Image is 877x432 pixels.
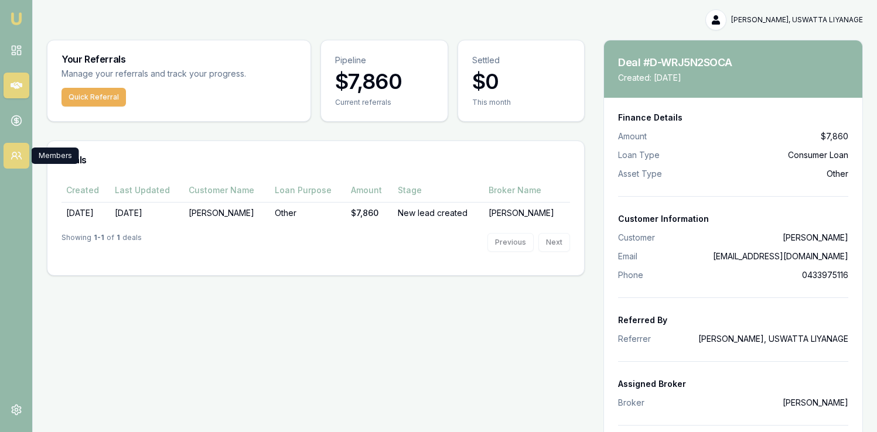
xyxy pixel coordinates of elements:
[472,98,571,107] div: This month
[393,202,484,224] td: New lead created
[783,232,848,244] dd: [PERSON_NAME]
[783,397,848,409] dd: [PERSON_NAME]
[94,233,104,252] strong: 1 - 1
[351,207,388,219] div: $7,860
[335,70,434,93] h3: $7,860
[62,88,126,107] button: Quick Referral
[62,202,110,224] td: [DATE]
[827,168,848,180] span: Other
[618,232,655,244] dt: Customer
[489,184,565,196] div: Broker Name
[117,233,120,252] strong: 1
[184,202,270,224] td: [PERSON_NAME]
[351,184,388,196] div: Amount
[821,131,848,142] span: $7,860
[618,269,643,281] dt: Phone
[62,155,570,164] h3: Deals
[275,184,342,196] div: Loan Purpose
[66,184,105,196] div: Created
[618,213,848,225] div: Customer Information
[270,202,346,224] td: Other
[698,333,848,345] dd: [PERSON_NAME], USWATTA LIYANAGE
[618,168,662,180] span: Asset Type
[618,314,848,326] div: Referred By
[788,149,848,161] span: Consumer Loan
[618,251,637,262] dt: Email
[731,15,863,25] span: [PERSON_NAME], USWATTA LIYANAGE
[62,67,296,81] p: Manage your referrals and track your progress.
[335,98,434,107] div: Current referrals
[618,149,660,161] span: Loan Type
[472,70,571,93] h3: $0
[9,12,23,26] img: emu-icon-u.png
[62,233,142,252] div: Showing of deals
[62,54,296,64] h3: Your Referrals
[189,184,265,196] div: Customer Name
[115,184,179,196] div: Last Updated
[618,333,651,345] dt: Referrer
[618,112,848,124] div: Finance Details
[618,397,644,409] dt: Broker
[484,202,570,224] td: [PERSON_NAME]
[32,148,79,164] div: Members
[618,72,751,84] p: Created: [DATE]
[335,54,434,66] p: Pipeline
[398,184,479,196] div: Stage
[802,270,848,280] a: 0433975116
[618,131,647,142] span: Amount
[472,54,571,66] p: Settled
[618,54,751,71] h3: Deal #D-WRJ5N2SOCA
[110,202,184,224] td: [DATE]
[713,251,848,261] a: [EMAIL_ADDRESS][DOMAIN_NAME]
[618,378,848,390] div: Assigned Broker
